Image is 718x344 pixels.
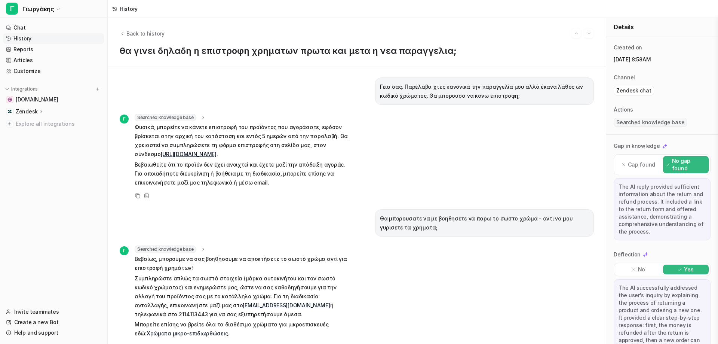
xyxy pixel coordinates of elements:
a: Reports [3,44,104,55]
p: θα γινει δηλαδη η επιστροφη χρηματων πρωτα και μετα η νεα παραγγελια; [120,46,594,56]
p: Μπορείτε επίσης να βρείτε όλα τα διαθέσιμα χρώματα για μικροεπισκευές εδώ: . [135,320,353,338]
p: Γεια σας. Παρέλαβα χτες κανονικά την παραγγελία μου αλλά έκανα λάθος ων κωδικό χρώματος. Θα μπορο... [380,82,589,100]
span: Searched knowledge base [135,114,196,121]
p: Συμπληρώστε απλώς τα σωστά στοιχεία (μάρκα αυτοκινήτου και τον σωστό κωδικό χρώματος) και ενημερώ... [135,274,353,319]
button: Go to previous session [571,28,581,38]
p: Actions [614,106,633,113]
img: Zendesk [7,109,12,114]
p: Integrations [11,86,38,92]
span: Γ [6,3,18,15]
p: Βεβαιωθείτε ότι το προϊόν δεν έχει ανοιχτεί και έχετε μαζί την απόδειξη αγοράς. Για οποιαδήποτε δ... [135,160,353,187]
p: No gap found [672,157,705,172]
a: Articles [3,55,104,66]
a: [EMAIL_ADDRESS][DOMAIN_NAME] [243,302,330,308]
p: Gap found [628,161,655,168]
p: Yes [684,266,693,273]
a: Explore all integrations [3,119,104,129]
p: Gap in knowledge [614,142,660,150]
img: Previous session [574,30,579,37]
p: No [638,266,645,273]
button: Go to next session [584,28,594,38]
img: menu_add.svg [95,86,100,92]
span: Back to history [126,30,165,37]
img: explore all integrations [6,120,13,128]
span: Searched knowledge base [135,246,196,253]
button: Back to history [120,30,165,37]
span: Searched knowledge base [614,118,687,127]
a: oil-stores.gr[DOMAIN_NAME] [3,94,104,105]
img: Next session [586,30,592,37]
span: Γιωργάκης [22,4,54,14]
a: Invite teammates [3,307,104,317]
a: Chat [3,22,104,33]
div: Details [606,18,718,36]
img: expand menu [4,86,10,92]
a: [URL][DOMAIN_NAME] [161,151,217,157]
p: [DATE] 8:58AM [614,56,711,63]
a: Help and support [3,328,104,338]
div: History [120,5,138,13]
p: Βεβαίως, μπορούμε να σας βοηθήσουμε να αποκτήσετε το σωστό χρώμα αντί για επιστροφή χρημάτων! [135,255,353,273]
img: oil-stores.gr [7,97,12,102]
p: Θα μπορουσατε να με βοηθησετε να παρω το σωστο χρώμα - αντι να μου γυρισετε τα χρηματα; [380,214,589,232]
p: Zendesk chat [616,87,651,94]
a: Create a new Bot [3,317,104,328]
span: Explore all integrations [16,118,101,130]
span: Γ [120,115,129,124]
span: [DOMAIN_NAME] [16,96,58,103]
span: Γ [120,246,129,255]
p: Channel [614,74,635,81]
a: History [3,33,104,44]
button: Integrations [3,85,40,93]
p: Zendesk [16,108,38,115]
a: Χρώματα μικρο-επιδιωρθώσεις [147,330,228,337]
p: Φυσικά, μπορείτε να κάνετε επιστροφή του προϊόντος που αγοράσατε, εφόσον βρίσκεται στην αρχική το... [135,123,353,159]
p: Deflection [614,251,641,258]
div: The AI reply provided sufficient information about the return and refund process. It included a l... [614,178,711,240]
p: Created on [614,44,642,51]
a: Customize [3,66,104,76]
